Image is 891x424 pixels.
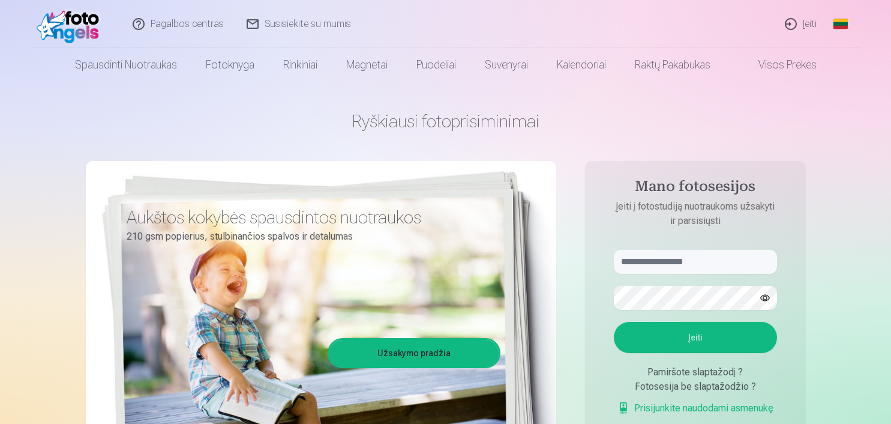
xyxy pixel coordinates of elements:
[614,380,777,394] div: Fotosesija be slaptažodžio ?
[602,199,789,228] p: Įeiti į fotostudiją nuotraukoms užsakyti ir parsisiųsti
[86,111,806,132] h1: Ryškiausi fotoprisiminimai
[602,178,789,199] h4: Mano fotosesijos
[725,48,831,82] a: Visos prekės
[191,48,269,82] a: Fotoknyga
[614,322,777,353] button: Įeiti
[269,48,332,82] a: Rinkiniai
[61,48,191,82] a: Spausdinti nuotraukas
[617,401,773,416] a: Prisijunkite naudodami asmenukę
[402,48,470,82] a: Puodeliai
[470,48,542,82] a: Suvenyrai
[614,365,777,380] div: Pamiršote slaptažodį ?
[332,48,402,82] a: Magnetai
[127,207,491,228] h3: Aukštos kokybės spausdintos nuotraukos
[37,5,106,43] img: /fa2
[620,48,725,82] a: Raktų pakabukas
[329,340,499,366] a: Užsakymo pradžia
[127,228,491,245] p: 210 gsm popierius, stulbinančios spalvos ir detalumas
[542,48,620,82] a: Kalendoriai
